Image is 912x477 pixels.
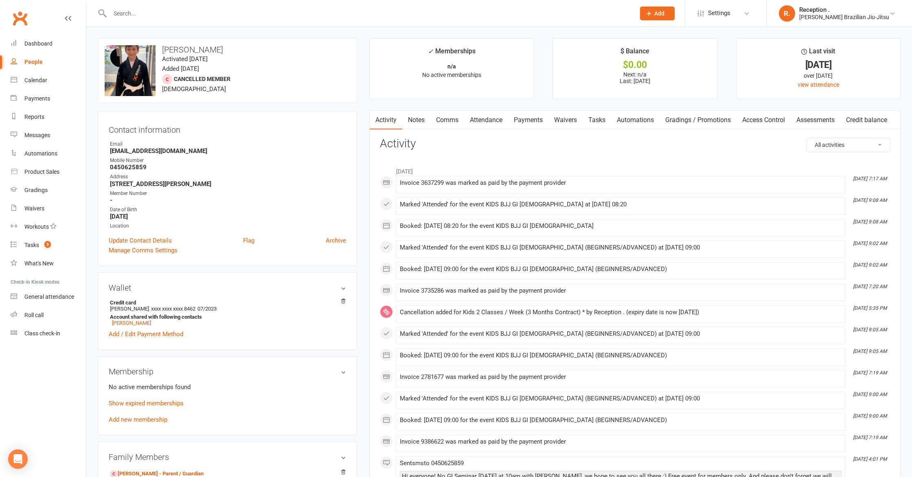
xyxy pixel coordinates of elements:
a: Add new membership [109,416,167,423]
span: 07/2023 [197,306,217,312]
a: Show expired memberships [109,400,184,407]
div: Booked: [DATE] 09:00 for the event KIDS BJJ GI [DEMOGRAPHIC_DATA] (BEGINNERS/ADVANCED) [400,266,842,273]
time: Activated [DATE] [162,55,208,63]
a: Waivers [11,199,86,218]
div: Open Intercom Messenger [8,449,28,469]
button: Add [640,7,675,20]
div: Booked: [DATE] 08:20 for the event KIDS BJJ GI [DEMOGRAPHIC_DATA] [400,223,842,230]
a: Tasks 5 [11,236,86,254]
div: Reports [24,114,44,120]
div: Marked 'Attended' for the event KIDS BJJ GI [DEMOGRAPHIC_DATA] (BEGINNERS/ADVANCED) at [DATE] 09:00 [400,330,842,337]
div: R. [779,5,795,22]
h3: Activity [380,138,890,150]
i: [DATE] 9:08 AM [853,197,887,203]
a: General attendance kiosk mode [11,288,86,306]
i: [DATE] 9:00 AM [853,392,887,397]
div: Marked 'Attended' for the event KIDS BJJ GI [DEMOGRAPHIC_DATA] (BEGINNERS/ADVANCED) at [DATE] 09:00 [400,395,842,402]
i: [DATE] 9:05 AM [853,327,887,333]
strong: Account shared with following contacts [110,314,342,320]
a: Manage Comms Settings [109,245,178,255]
a: Automations [611,111,660,129]
i: [DATE] 9:08 AM [853,219,887,225]
i: [DATE] 4:01 PM [853,456,887,462]
div: Payments [24,95,50,102]
a: Add / Edit Payment Method [109,329,183,339]
h3: Family Members [109,453,346,462]
i: [DATE] 7:20 AM [853,284,887,289]
a: Update Contact Details [109,236,172,245]
a: Gradings / Promotions [660,111,737,129]
a: People [11,53,86,71]
a: view attendance [798,81,839,88]
span: 5 [44,241,51,248]
h3: Contact information [109,122,346,134]
div: General attendance [24,293,74,300]
a: Gradings [11,181,86,199]
div: $0.00 [560,61,709,69]
div: Roll call [24,312,44,318]
div: Class check-in [24,330,60,337]
img: image1666392644.png [105,45,156,96]
p: No active memberships found [109,382,346,392]
span: Sent sms to 0450625859 [400,459,464,467]
div: Booked: [DATE] 09:00 for the event KIDS BJJ GI [DEMOGRAPHIC_DATA] (BEGINNERS/ADVANCED) [400,352,842,359]
i: [DATE] 7:19 AM [853,370,887,376]
div: Email [110,140,346,148]
div: Marked 'Attended' for the event KIDS BJJ GI [DEMOGRAPHIC_DATA] (BEGINNERS/ADVANCED) at [DATE] 09:00 [400,244,842,251]
div: Waivers [24,205,44,212]
div: Messages [24,132,50,138]
a: Access Control [737,111,791,129]
i: [DATE] 9:05 AM [853,348,887,354]
div: Last visit [801,46,835,61]
a: Notes [402,111,430,129]
i: [DATE] 9:00 AM [853,413,887,419]
a: Roll call [11,306,86,324]
div: [DATE] [744,61,893,69]
span: [DEMOGRAPHIC_DATA] [162,85,226,93]
span: Add [654,10,664,17]
li: [DATE] [380,163,890,176]
a: What's New [11,254,86,273]
div: Gradings [24,187,48,193]
a: [PERSON_NAME] [112,320,151,326]
a: Attendance [464,111,508,129]
div: Memberships [428,46,476,61]
div: Reception . [799,6,889,13]
a: Comms [430,111,464,129]
span: xxxx xxxx xxxx 8462 [151,306,195,312]
p: Next: n/a Last: [DATE] [560,71,709,84]
i: [DATE] 9:02 AM [853,241,887,246]
div: Invoice 2781677 was marked as paid by the payment provider [400,374,842,381]
a: Assessments [791,111,840,129]
span: Settings [708,4,730,22]
div: Calendar [24,77,47,83]
time: Added [DATE] [162,65,199,72]
a: Reports [11,108,86,126]
div: Date of Birth [110,206,346,214]
div: Cancellation added for Kids 2 Classes / Week (3 Months Contract) * by Reception . (expiry date is... [400,309,842,316]
strong: [STREET_ADDRESS][PERSON_NAME] [110,180,346,188]
div: Invoice 3735286 was marked as paid by the payment provider [400,287,842,294]
i: ✓ [428,48,433,55]
div: Invoice 9386622 was marked as paid by the payment provider [400,438,842,445]
a: Product Sales [11,163,86,181]
div: Location [110,222,346,230]
div: Tasks [24,242,39,248]
div: Address [110,173,346,181]
a: Automations [11,144,86,163]
div: Booked: [DATE] 09:00 for the event KIDS BJJ GI [DEMOGRAPHIC_DATA] (BEGINNERS/ADVANCED) [400,417,842,424]
div: $ Balance [620,46,649,61]
div: Automations [24,150,57,157]
a: Payments [508,111,548,129]
i: [DATE] 9:02 AM [853,262,887,268]
a: Tasks [583,111,611,129]
a: Flag [243,236,254,245]
input: Search... [107,8,629,19]
div: Marked 'Attended' for the event KIDS BJJ GI [DEMOGRAPHIC_DATA] at [DATE] 08:20 [400,201,842,208]
strong: - [110,197,346,204]
i: [DATE] 7:19 AM [853,435,887,440]
i: [DATE] 5:35 PM [853,305,887,311]
div: Workouts [24,223,49,230]
h3: Membership [109,367,346,376]
div: People [24,59,43,65]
